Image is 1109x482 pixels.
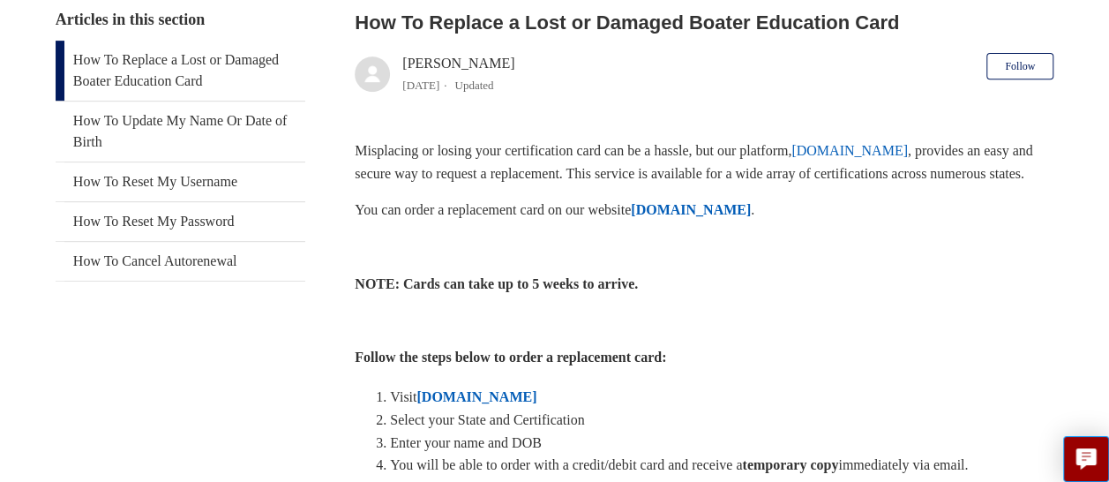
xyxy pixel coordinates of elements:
[355,8,1053,37] h2: How To Replace a Lost or Damaged Boater Education Card
[791,143,908,158] a: [DOMAIN_NAME]
[742,457,838,472] strong: temporary copy
[355,276,638,291] strong: NOTE: Cards can take up to 5 weeks to arrive.
[355,350,666,365] strong: Follow the steps below to order a replacement card:
[402,53,514,95] div: [PERSON_NAME]
[390,457,968,472] span: You will be able to order with a credit/debit card and receive a immediately via email.
[56,102,305,162] a: How To Update My Name Or Date of Birth
[355,202,631,217] span: You can order a replacement card on our website
[390,435,542,450] span: Enter your name and DOB
[402,79,439,92] time: 04/08/2025, 09:48
[355,139,1053,185] p: Misplacing or losing your certification card can be a hassle, but our platform, , provides an eas...
[390,389,416,404] span: Visit
[56,41,305,101] a: How To Replace a Lost or Damaged Boater Education Card
[56,242,305,281] a: How To Cancel Autorenewal
[986,53,1053,79] button: Follow Article
[631,202,751,217] a: [DOMAIN_NAME]
[390,412,584,427] span: Select your State and Certification
[751,202,754,217] span: .
[454,79,493,92] li: Updated
[56,162,305,201] a: How To Reset My Username
[416,389,536,404] a: [DOMAIN_NAME]
[56,11,205,28] span: Articles in this section
[1063,436,1109,482] button: Live chat
[56,202,305,241] a: How To Reset My Password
